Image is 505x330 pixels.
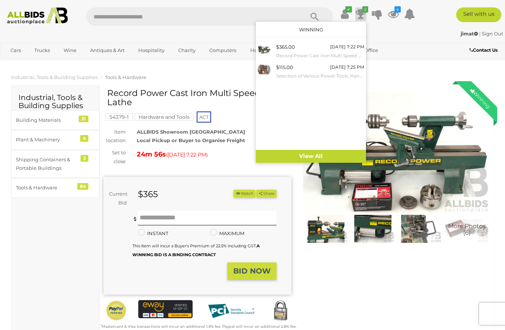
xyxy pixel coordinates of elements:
div: $365.00 [276,43,295,51]
a: Office [359,44,383,56]
small: Selection of Various Power Tools, Hand Tools and Hardware [276,72,364,80]
a: Winning [299,27,323,32]
a: $365.00 [DATE] 7:22 PM Record Power Cast Iron Multi Speed Mini Lathe [256,41,366,61]
a: Contact Us [470,46,499,54]
img: 54379-1a.jpg [258,43,271,56]
a: Household [245,44,282,56]
a: 4 [388,7,399,21]
img: Allbids.com.au [4,7,71,24]
div: $115.00 [276,63,293,72]
a: ✔ [339,7,350,21]
a: Wine [59,44,81,56]
div: [DATE] 7:22 PM [330,43,364,51]
i: ✔ [345,6,352,13]
i: 4 [394,6,401,13]
a: $115.00 [DATE] 7:25 PM Selection of Various Power Tools, Hand Tools and Hardware [256,61,366,82]
div: [DATE] 7:25 PM [330,63,364,71]
a: Hospitality [133,44,169,56]
a: Sign Out [482,31,503,37]
a: 2 [355,7,366,21]
small: Record Power Cast Iron Multi Speed Mini Lathe [276,52,364,60]
a: Sports [6,56,30,69]
i: 2 [362,6,368,13]
a: Sell with us [456,7,501,22]
a: View All [256,150,366,163]
a: [GEOGRAPHIC_DATA] [34,56,96,69]
img: 53934-60a.jpg [258,63,271,76]
a: Trucks [30,44,55,56]
button: Search [296,7,333,26]
a: Computers [204,44,241,56]
a: Antiques & Art [85,44,129,56]
b: Contact Us [470,47,498,53]
span: | [479,31,481,37]
a: Charity [173,44,200,56]
strong: jimat [461,31,478,37]
a: jimat [461,31,479,37]
a: Cars [6,44,26,56]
